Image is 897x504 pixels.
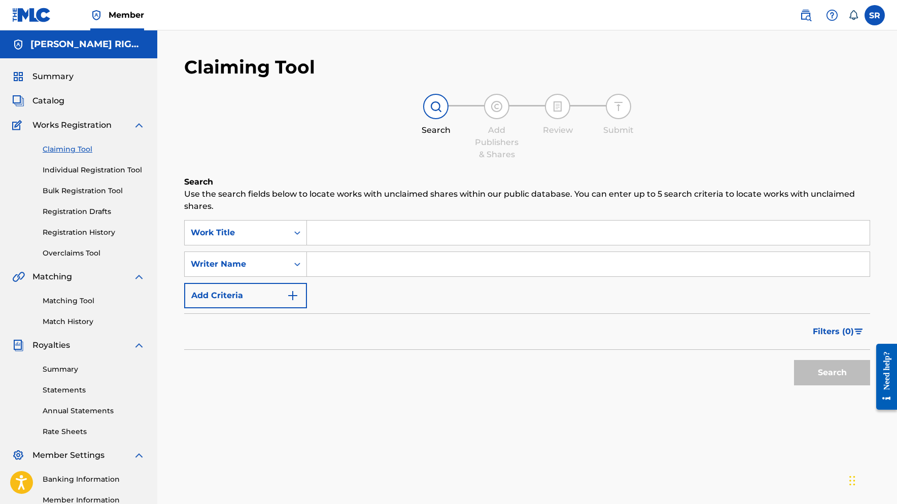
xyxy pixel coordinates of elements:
a: Individual Registration Tool [43,165,145,175]
a: Match History [43,316,145,327]
div: User Menu [865,5,885,25]
img: expand [133,119,145,131]
a: Overclaims Tool [43,248,145,259]
span: Member Settings [32,449,105,461]
span: Member [109,9,144,21]
p: Use the search fields below to locate works with unclaimed shares within our public database. You... [184,188,870,212]
a: Summary [43,364,145,375]
a: SummarySummary [12,70,74,83]
img: Matching [12,271,25,283]
img: Royalties [12,339,24,351]
div: Submit [593,124,644,136]
img: Works Registration [12,119,25,131]
div: Writer Name [191,258,282,270]
h6: Search [184,176,870,188]
a: Rate Sheets [43,426,145,437]
span: Filters ( 0 ) [813,326,854,338]
img: Top Rightsholder [90,9,102,21]
div: Review [532,124,583,136]
img: help [826,9,838,21]
iframe: Chat Widget [846,455,897,504]
img: step indicator icon for Review [551,100,564,113]
img: Summary [12,70,24,83]
a: CatalogCatalog [12,95,64,107]
a: Bulk Registration Tool [43,186,145,196]
iframe: Resource Center [869,334,897,420]
button: Add Criteria [184,283,307,308]
form: Search Form [184,220,870,390]
a: Registration History [43,227,145,238]
h2: Claiming Tool [184,56,315,79]
div: Help [822,5,842,25]
img: step indicator icon for Submit [612,100,625,113]
img: expand [133,271,145,283]
span: Works Registration [32,119,112,131]
img: MLC Logo [12,8,51,22]
img: Member Settings [12,449,24,461]
a: Public Search [796,5,816,25]
a: Registration Drafts [43,206,145,217]
img: step indicator icon for Search [430,100,442,113]
img: expand [133,449,145,461]
img: 9d2ae6d4665cec9f34b9.svg [287,290,299,302]
span: Summary [32,70,74,83]
img: Catalog [12,95,24,107]
a: Annual Statements [43,406,145,416]
img: filter [854,329,863,335]
span: Matching [32,271,72,283]
img: Accounts [12,39,24,51]
a: Claiming Tool [43,144,145,155]
div: Notifications [848,10,858,20]
div: Add Publishers & Shares [471,124,522,161]
div: Work Title [191,227,282,239]
a: Statements [43,385,145,395]
h5: FAIRCHILD RIGHTS & MEDIA MANAGEMENT [30,39,145,50]
div: Drag [849,465,855,496]
span: Catalog [32,95,64,107]
span: Royalties [32,339,70,351]
img: step indicator icon for Add Publishers & Shares [491,100,503,113]
img: expand [133,339,145,351]
div: Search [410,124,461,136]
button: Filters (0) [807,319,870,344]
a: Banking Information [43,474,145,485]
a: Matching Tool [43,296,145,306]
img: search [800,9,812,21]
